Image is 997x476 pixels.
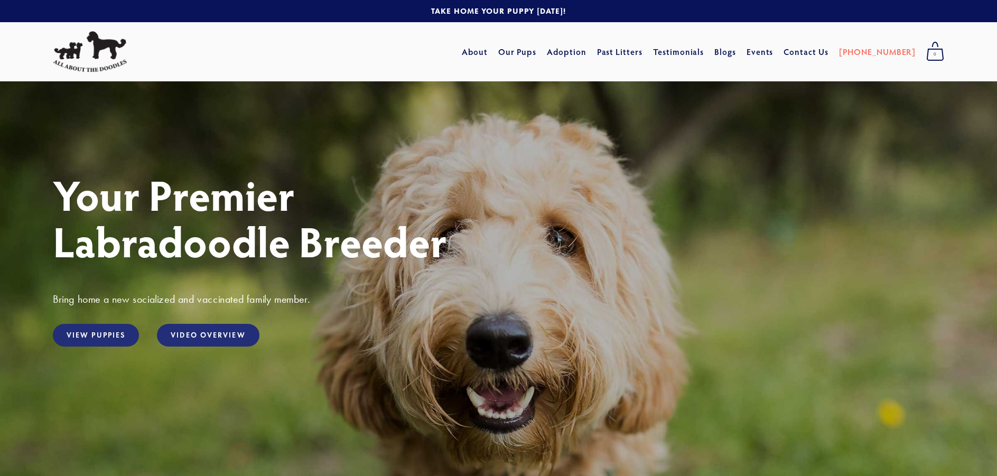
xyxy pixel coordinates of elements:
a: Testimonials [653,42,704,61]
a: View Puppies [53,324,139,347]
a: Blogs [714,42,736,61]
a: 0 items in cart [921,39,949,65]
span: 0 [926,48,944,61]
a: [PHONE_NUMBER] [839,42,916,61]
h3: Bring home a new socialized and vaccinated family member. [53,292,944,306]
a: Adoption [547,42,586,61]
a: Contact Us [784,42,828,61]
h1: Your Premier Labradoodle Breeder [53,171,944,264]
a: Past Litters [597,46,643,57]
img: All About The Doodles [53,31,127,72]
a: Video Overview [157,324,259,347]
a: Events [747,42,774,61]
a: Our Pups [498,42,537,61]
a: About [462,42,488,61]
